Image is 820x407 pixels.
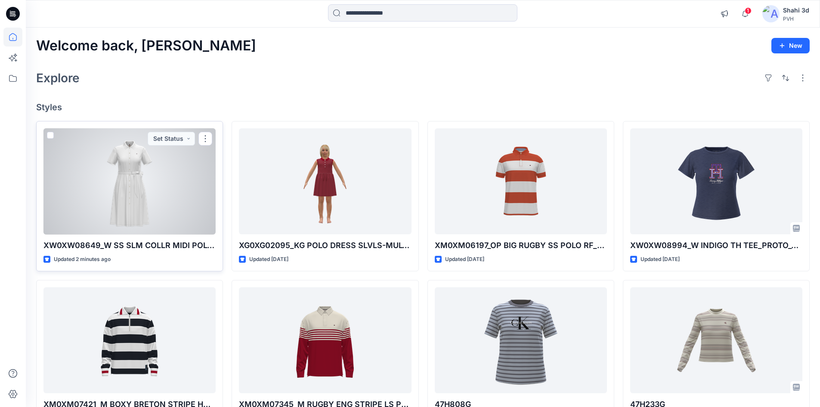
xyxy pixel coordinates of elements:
[36,71,80,85] h2: Explore
[249,255,288,264] p: Updated [DATE]
[630,239,802,252] p: XW0XW08994_W INDIGO TH TEE_PROTO_V01
[43,128,216,235] a: XW0XW08649_W SS SLM COLLR MIDI POLO DRS_PROTO_V01
[762,5,780,22] img: avatar
[435,128,607,235] a: XM0XM06197_OP BIG RUGBY SS POLO RF_PROTO_V01
[36,102,810,112] h4: Styles
[36,38,256,54] h2: Welcome back, [PERSON_NAME]
[783,5,809,16] div: Shahi 3d
[630,287,802,394] a: 47H233G
[445,255,484,264] p: Updated [DATE]
[745,7,752,14] span: 1
[239,287,411,394] a: XM0XM07345_M RUGBY ENG STRIPE LS POLO_PROTO_V02
[43,287,216,394] a: XM0XM07421_M BOXY BRETON STRIPE HALF ZIP_PROTO_V01
[771,38,810,53] button: New
[435,239,607,252] p: XM0XM06197_OP BIG RUGBY SS POLO RF_PROTO_V01
[641,255,680,264] p: Updated [DATE]
[630,128,802,235] a: XW0XW08994_W INDIGO TH TEE_PROTO_V01
[435,287,607,394] a: 47H808G
[783,16,809,22] div: PVH
[239,239,411,252] p: XG0XG02095_KG POLO DRESS SLVLS-MULTI_PROTO_V01
[43,239,216,252] p: XW0XW08649_W SS SLM COLLR MIDI POLO DRS_PROTO_V01
[239,128,411,235] a: XG0XG02095_KG POLO DRESS SLVLS-MULTI_PROTO_V01
[54,255,111,264] p: Updated 2 minutes ago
